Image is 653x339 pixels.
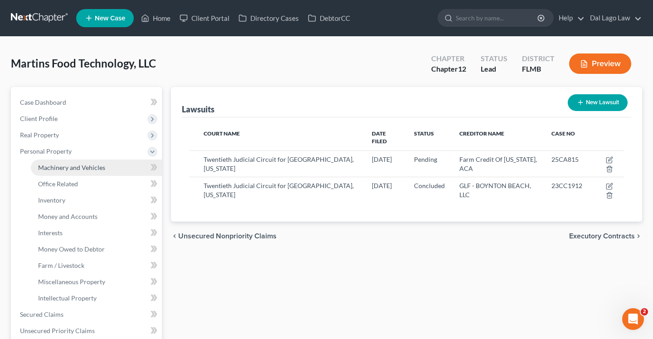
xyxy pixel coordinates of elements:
span: Martins Food Technology, LLC [11,57,156,70]
div: Chapter [431,64,466,74]
button: New Lawsuit [568,94,628,111]
span: 25CA815 [551,155,579,163]
span: Money and Accounts [38,213,97,220]
a: Office Related [31,176,162,192]
span: Twentieth Judicial Circuit for [GEOGRAPHIC_DATA], [US_STATE] [204,155,354,172]
div: Lawsuits [182,104,214,115]
a: Money Owed to Debtor [31,241,162,257]
div: Chapter [431,53,466,64]
div: District [522,53,555,64]
span: Farm Credit Of [US_STATE], ACA [459,155,537,172]
span: New Case [95,15,125,22]
span: Farm / Livestock [38,262,84,269]
a: Intellectual Property [31,290,162,306]
span: Unsecured Nonpriority Claims [178,232,277,240]
a: Miscellaneous Property [31,274,162,290]
button: chevron_left Unsecured Nonpriority Claims [171,232,277,240]
span: Miscellaneous Property [38,278,105,286]
a: Machinery and Vehicles [31,160,162,176]
a: Unsecured Priority Claims [13,323,162,339]
span: Inventory [38,196,65,204]
span: 23CC1912 [551,182,582,189]
span: 2 [641,308,648,315]
div: Lead [481,64,507,74]
a: Help [554,10,585,26]
button: Preview [569,53,631,74]
span: Case Dashboard [20,98,66,106]
span: Secured Claims [20,310,63,318]
span: Interests [38,229,63,237]
a: Money and Accounts [31,208,162,225]
a: Home [136,10,175,26]
span: Unsecured Priority Claims [20,327,95,334]
i: chevron_right [635,232,642,240]
span: Intellectual Property [38,294,97,302]
span: [DATE] [372,182,392,189]
span: [DATE] [372,155,392,163]
span: Money Owed to Debtor [38,245,105,253]
span: Executory Contracts [569,232,635,240]
div: Status [481,53,507,64]
a: DebtorCC [303,10,355,26]
a: Case Dashboard [13,94,162,111]
span: 12 [458,64,466,73]
i: chevron_left [171,232,178,240]
span: Client Profile [20,115,58,122]
span: Real Property [20,131,59,139]
div: FLMB [522,64,555,74]
span: Personal Property [20,147,72,155]
span: Concluded [414,182,445,189]
span: Case No [551,130,575,137]
a: Interests [31,225,162,241]
span: Pending [414,155,437,163]
button: Executory Contracts chevron_right [569,232,642,240]
a: Farm / Livestock [31,257,162,274]
a: Dal Lago Law [585,10,642,26]
span: Creditor Name [459,130,504,137]
a: Directory Cases [234,10,303,26]
a: Secured Claims [13,306,162,323]
span: Twentieth Judicial Circuit for [GEOGRAPHIC_DATA], [US_STATE] [204,182,354,199]
input: Search by name... [456,10,539,26]
span: Date Filed [372,130,387,145]
iframe: Intercom live chat [622,308,644,330]
a: Inventory [31,192,162,208]
span: Office Related [38,180,78,188]
span: Status [414,130,434,137]
span: Machinery and Vehicles [38,164,105,171]
span: GLF - BOYNTON BEACH, LLC [459,182,531,199]
span: Court Name [204,130,240,137]
a: Client Portal [175,10,234,26]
